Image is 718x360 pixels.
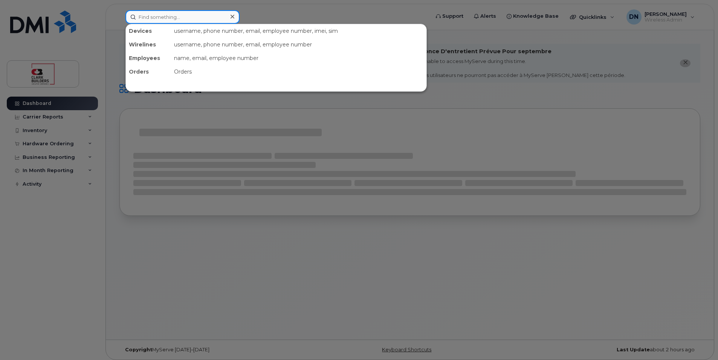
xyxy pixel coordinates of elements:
div: Devices [126,24,171,38]
div: Employees [126,51,171,65]
div: Wirelines [126,38,171,51]
div: name, email, employee number [171,51,426,65]
div: username, phone number, email, employee number, imei, sim [171,24,426,38]
div: Orders [126,65,171,78]
div: Orders [171,65,426,78]
div: username, phone number, email, employee number [171,38,426,51]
